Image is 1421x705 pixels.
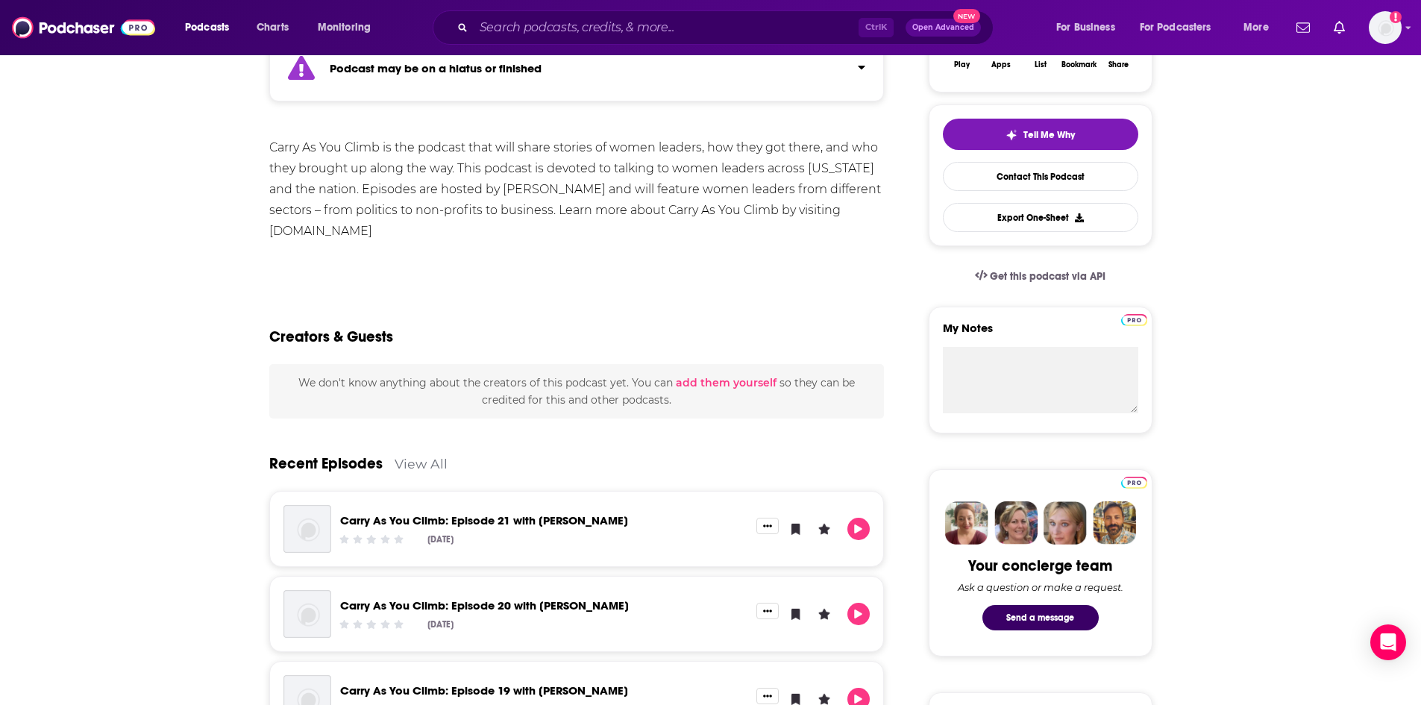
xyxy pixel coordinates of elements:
a: Charts [247,16,298,40]
span: New [953,9,980,23]
img: Barbara Profile [994,501,1038,545]
button: open menu [175,16,248,40]
button: Leave a Rating [813,518,835,540]
span: Logged in as gbrussel [1369,11,1402,44]
button: Leave a Rating [813,603,835,625]
div: [DATE] [427,534,454,545]
button: Send a message [982,605,1099,630]
a: View All [395,456,448,471]
a: Carry As You Climb: Episode 20 with Eleanor Holmes Norton [340,598,629,612]
img: Jon Profile [1093,501,1136,545]
div: List [1035,60,1047,69]
a: Get this podcast via API [963,258,1118,295]
img: Podchaser Pro [1121,314,1147,326]
button: Show More Button [756,518,779,534]
img: Podchaser - Follow, Share and Rate Podcasts [12,13,155,42]
span: Open Advanced [912,24,974,31]
a: Carry As You Climb: Episode 21 with Connie Schultz [340,513,628,527]
span: Get this podcast via API [990,270,1105,283]
div: Open Intercom Messenger [1370,624,1406,660]
span: More [1243,17,1269,38]
button: open menu [1233,16,1287,40]
span: For Business [1056,17,1115,38]
div: Community Rating: 0 out of 5 [337,618,405,630]
strong: Podcast may be on a hiatus or finished [330,61,542,75]
svg: Add a profile image [1390,11,1402,23]
a: Pro website [1121,474,1147,489]
section: Click to expand status details [269,44,885,101]
input: Search podcasts, credits, & more... [474,16,859,40]
div: Apps [991,60,1011,69]
button: open menu [1046,16,1134,40]
img: Sydney Profile [945,501,988,545]
span: Tell Me Why [1023,129,1075,141]
span: Ctrl K [859,18,894,37]
div: Ask a question or make a request. [958,581,1123,593]
a: Contact This Podcast [943,162,1138,191]
button: Play [847,603,870,625]
span: Charts [257,17,289,38]
span: Monitoring [318,17,371,38]
img: Carry As You Climb: Episode 21 with Connie Schultz [283,505,331,553]
button: Open AdvancedNew [906,19,981,37]
div: Bookmark [1061,60,1097,69]
a: Recent Episodes [269,454,383,473]
button: open menu [1130,16,1233,40]
div: Your concierge team [968,557,1112,575]
button: Play [847,518,870,540]
img: Jules Profile [1044,501,1087,545]
h2: Creators & Guests [269,328,393,346]
button: Show profile menu [1369,11,1402,44]
span: For Podcasters [1140,17,1211,38]
button: open menu [307,16,390,40]
button: Export One-Sheet [943,203,1138,232]
img: Carry As You Climb: Episode 20 with Eleanor Holmes Norton [283,590,331,638]
a: Pro website [1121,312,1147,326]
div: Carry As You Climb is the podcast that will share stories of women leaders, how they got there, a... [269,137,885,242]
div: [DATE] [427,619,454,630]
span: We don't know anything about the creators of this podcast yet . You can so they can be credited f... [298,376,855,406]
button: Show More Button [756,603,779,619]
div: Share [1108,60,1129,69]
img: tell me why sparkle [1006,129,1017,141]
div: Play [954,60,970,69]
button: Bookmark Episode [785,518,807,540]
button: tell me why sparkleTell Me Why [943,119,1138,150]
button: add them yourself [676,377,777,389]
span: Podcasts [185,17,229,38]
div: Community Rating: 0 out of 5 [337,533,405,545]
img: User Profile [1369,11,1402,44]
button: Show More Button [756,688,779,704]
img: Podchaser Pro [1121,477,1147,489]
div: Search podcasts, credits, & more... [447,10,1008,45]
button: Bookmark Episode [785,603,807,625]
a: Show notifications dropdown [1290,15,1316,40]
a: Show notifications dropdown [1328,15,1351,40]
label: My Notes [943,321,1138,347]
a: Carry As You Climb: Episode 19 with Muriel Bowser [340,683,628,698]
